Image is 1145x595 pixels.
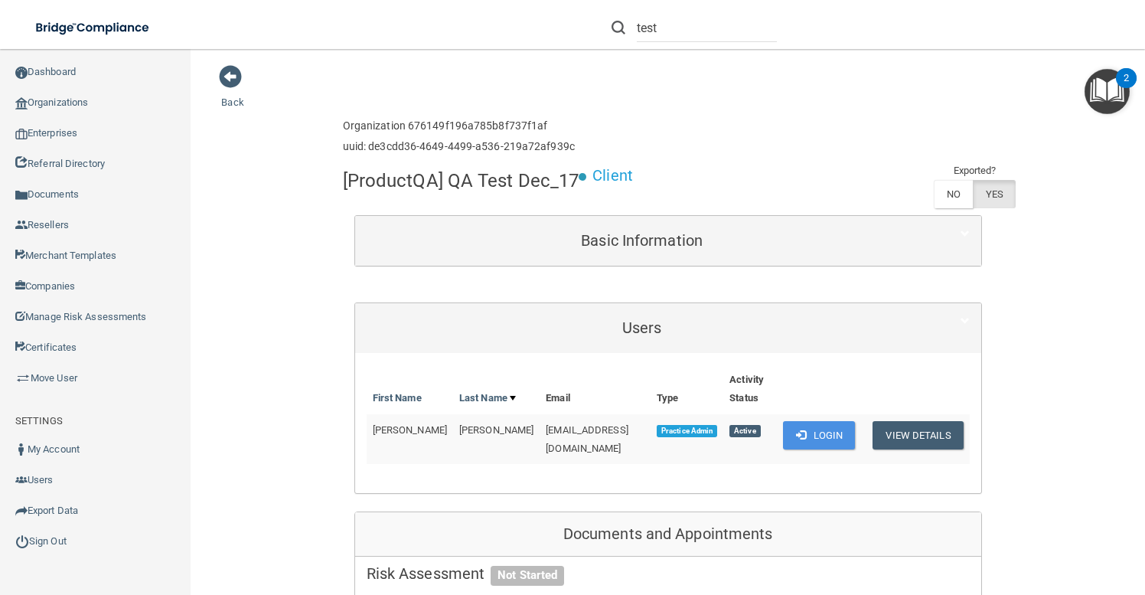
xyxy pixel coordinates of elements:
label: SETTINGS [15,412,63,430]
img: icon-export.b9366987.png [15,505,28,517]
th: Activity Status [723,365,777,414]
img: bridge_compliance_login_screen.278c3ca4.svg [23,12,164,44]
h4: [ProductQA] QA Test Dec_17 [343,171,579,191]
button: Open Resource Center, 2 new notifications [1085,69,1130,114]
h6: Organization 676149f196a785b8f737f1af [343,120,575,132]
img: ic_dashboard_dark.d01f4a41.png [15,67,28,79]
div: 2 [1124,78,1129,98]
a: Users [367,311,970,345]
a: Back [221,78,243,108]
button: Login [783,421,856,450]
img: enterprise.0d942306.png [15,129,28,139]
h5: Basic Information [367,232,918,249]
label: NO [934,180,973,208]
img: icon-users.e205127d.png [15,474,28,486]
input: Search [637,14,777,42]
p: Client [592,162,633,190]
div: Documents and Appointments [355,512,981,557]
span: Practice Admin [657,425,717,437]
span: [PERSON_NAME] [373,424,447,436]
label: YES [973,180,1016,208]
span: Not Started [491,566,564,586]
img: briefcase.64adab9b.png [15,371,31,386]
img: ic-search.3b580494.png [612,21,625,34]
h5: Users [367,319,918,336]
a: Basic Information [367,224,970,258]
button: View Details [873,421,963,450]
th: Email [540,365,651,414]
a: First Name [373,389,422,407]
img: icon-documents.8dae5593.png [15,189,28,201]
h5: Risk Assessment [367,565,970,582]
img: ic_power_dark.7ecde6b1.png [15,535,29,548]
th: Type [651,365,723,414]
span: [EMAIL_ADDRESS][DOMAIN_NAME] [546,424,628,454]
iframe: Drift Widget Chat Controller [880,486,1127,548]
span: [PERSON_NAME] [459,424,533,436]
span: Active [729,425,760,437]
h6: uuid: de3cdd36-4649-4499-a536-219a72af939c [343,141,575,152]
a: Last Name [459,389,516,407]
td: Exported? [934,162,1016,180]
img: ic_reseller.de258add.png [15,219,28,231]
img: organization-icon.f8decf85.png [15,97,28,110]
img: ic_user_dark.df1a06c3.png [15,443,28,456]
